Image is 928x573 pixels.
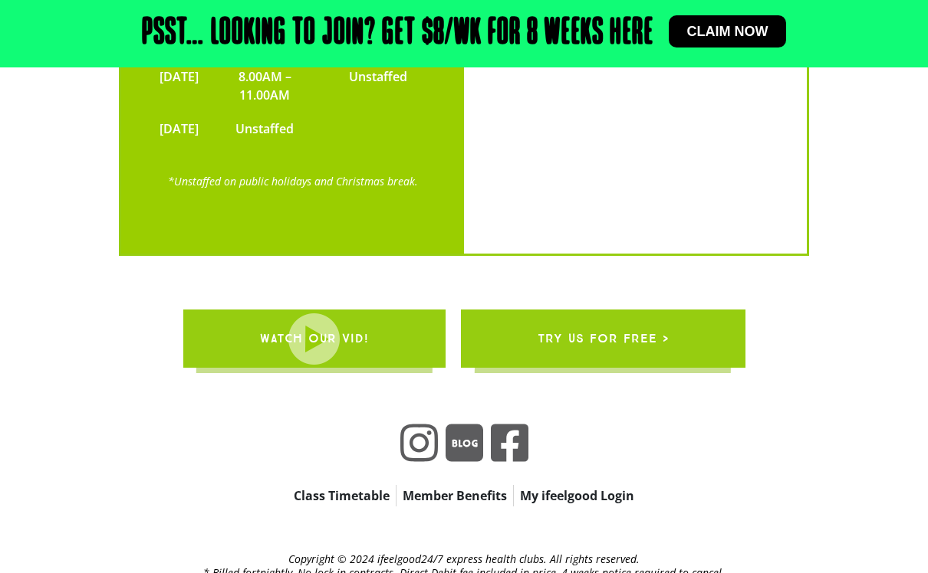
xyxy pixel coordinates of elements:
h2: Psst… Looking to join? Get $8/wk for 8 weeks here [142,15,653,52]
nav: apbct__label_id__gravity_form [203,485,725,506]
td: Unstaffed [206,112,324,146]
span: WATCH OUR VID! [260,317,369,360]
a: My ifeelgood Login [514,485,640,506]
td: [DATE] [152,60,206,112]
a: WATCH OUR VID! [183,309,446,368]
a: *Unstaffed on public holidays and Christmas break. [168,174,418,188]
td: Unstaffed [324,60,433,112]
a: Class Timetable [288,485,396,506]
a: try us for free > [461,309,745,368]
td: 8.00AM – 11.00AM [206,60,324,112]
td: [DATE] [152,112,206,146]
span: try us for free > [538,317,669,360]
a: Member Benefits [397,485,513,506]
span: Claim now [687,25,768,38]
a: Claim now [669,15,787,47]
